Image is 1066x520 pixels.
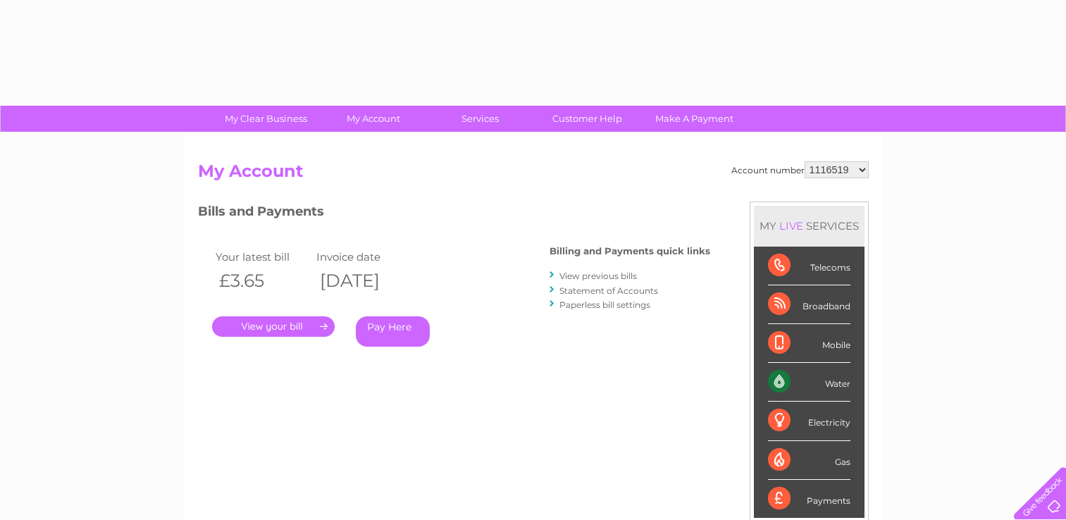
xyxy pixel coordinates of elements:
[208,106,324,132] a: My Clear Business
[768,247,850,285] div: Telecoms
[636,106,752,132] a: Make A Payment
[559,299,650,310] a: Paperless bill settings
[550,246,710,256] h4: Billing and Payments quick links
[422,106,538,132] a: Services
[198,161,869,188] h2: My Account
[768,363,850,402] div: Water
[559,285,658,296] a: Statement of Accounts
[198,202,710,226] h3: Bills and Payments
[754,206,864,246] div: MY SERVICES
[768,324,850,363] div: Mobile
[768,285,850,324] div: Broadband
[776,219,806,233] div: LIVE
[768,441,850,480] div: Gas
[356,316,430,347] a: Pay Here
[313,247,414,266] td: Invoice date
[768,402,850,440] div: Electricity
[212,247,314,266] td: Your latest bill
[731,161,869,178] div: Account number
[212,316,335,337] a: .
[768,480,850,518] div: Payments
[559,271,637,281] a: View previous bills
[212,266,314,295] th: £3.65
[315,106,431,132] a: My Account
[313,266,414,295] th: [DATE]
[529,106,645,132] a: Customer Help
